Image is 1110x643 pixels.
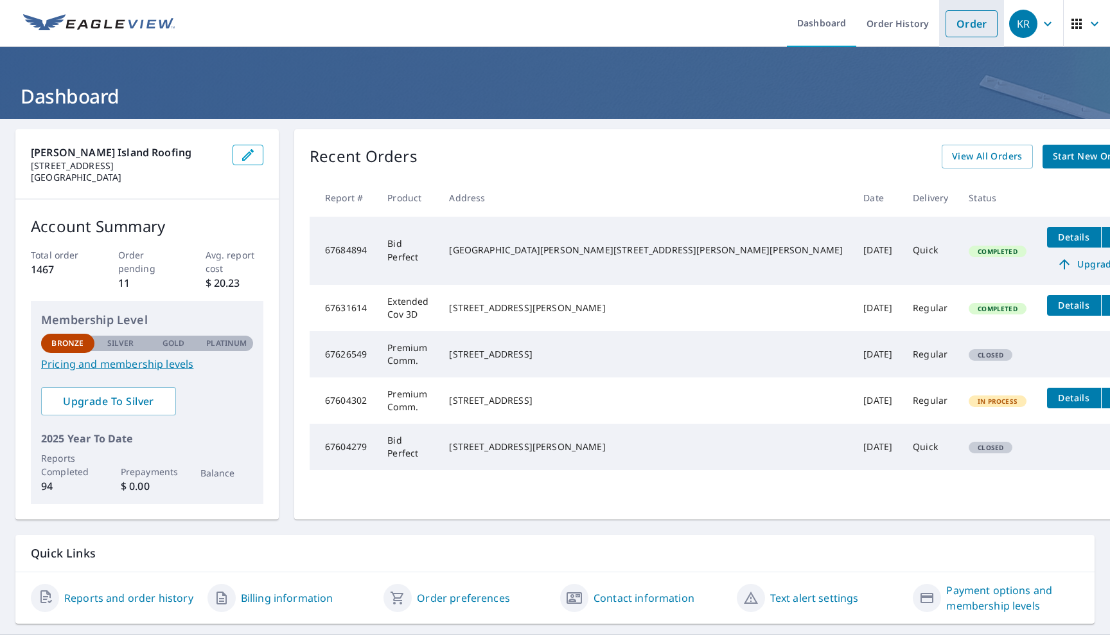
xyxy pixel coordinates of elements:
[1055,299,1093,311] span: Details
[449,348,843,361] div: [STREET_ADDRESS]
[118,275,177,291] p: 11
[970,443,1011,452] span: Closed
[241,590,333,606] a: Billing information
[958,179,1037,217] th: Status
[200,466,254,480] p: Balance
[853,217,903,285] td: [DATE]
[903,217,958,285] td: Quick
[970,247,1025,256] span: Completed
[1047,227,1101,248] button: detailsBtn-67684894
[107,338,134,349] p: Silver
[41,311,253,329] p: Membership Level
[1055,392,1093,404] span: Details
[377,331,439,377] td: Premium Comm.
[310,285,377,331] td: 67631614
[15,83,1095,109] h1: Dashboard
[853,179,903,217] th: Date
[1047,388,1101,408] button: detailsBtn-67604302
[970,304,1025,313] span: Completed
[903,285,958,331] td: Regular
[903,424,958,470] td: Quick
[946,10,998,37] a: Order
[377,217,439,285] td: Bid Perfect
[377,377,439,424] td: Premium Comm.
[439,179,853,217] th: Address
[121,465,174,478] p: Prepayments
[770,590,859,606] a: Text alert settings
[118,248,177,275] p: Order pending
[310,331,377,377] td: 67626549
[31,545,1079,561] p: Quick Links
[64,590,193,606] a: Reports and order history
[41,431,253,446] p: 2025 Year To Date
[853,285,903,331] td: [DATE]
[51,338,84,349] p: Bronze
[41,387,176,415] a: Upgrade To Silver
[417,590,510,606] a: Order preferences
[206,338,247,349] p: Platinum
[121,478,174,494] p: $ 0.00
[310,179,377,217] th: Report #
[903,179,958,217] th: Delivery
[31,262,89,277] p: 1467
[163,338,184,349] p: Gold
[23,14,175,33] img: EV Logo
[970,397,1025,406] span: In Process
[377,285,439,331] td: Extended Cov 3D
[377,424,439,470] td: Bid Perfect
[853,377,903,424] td: [DATE]
[310,377,377,424] td: 67604302
[970,350,1011,359] span: Closed
[206,248,264,275] p: Avg. report cost
[449,302,843,314] div: [STREET_ADDRESS][PERSON_NAME]
[946,583,1079,613] a: Payment options and membership levels
[31,172,222,183] p: [GEOGRAPHIC_DATA]
[903,377,958,424] td: Regular
[903,331,958,377] td: Regular
[942,145,1033,168] a: View All Orders
[1047,295,1101,316] button: detailsBtn-67631614
[310,217,377,285] td: 67684894
[41,451,94,478] p: Reports Completed
[31,145,222,160] p: [PERSON_NAME] Island Roofing
[449,394,843,407] div: [STREET_ADDRESS]
[310,145,418,168] p: Recent Orders
[853,424,903,470] td: [DATE]
[853,331,903,377] td: [DATE]
[206,275,264,291] p: $ 20.23
[449,244,843,257] div: [GEOGRAPHIC_DATA][PERSON_NAME][STREET_ADDRESS][PERSON_NAME][PERSON_NAME]
[31,215,263,238] p: Account Summary
[449,440,843,453] div: [STREET_ADDRESS][PERSON_NAME]
[377,179,439,217] th: Product
[41,356,253,372] a: Pricing and membership levels
[31,248,89,262] p: Total order
[1009,10,1037,38] div: KR
[41,478,94,494] p: 94
[1055,231,1093,243] span: Details
[31,160,222,172] p: [STREET_ADDRESS]
[51,394,166,408] span: Upgrade To Silver
[310,424,377,470] td: 67604279
[952,149,1023,165] span: View All Orders
[594,590,694,606] a: Contact information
